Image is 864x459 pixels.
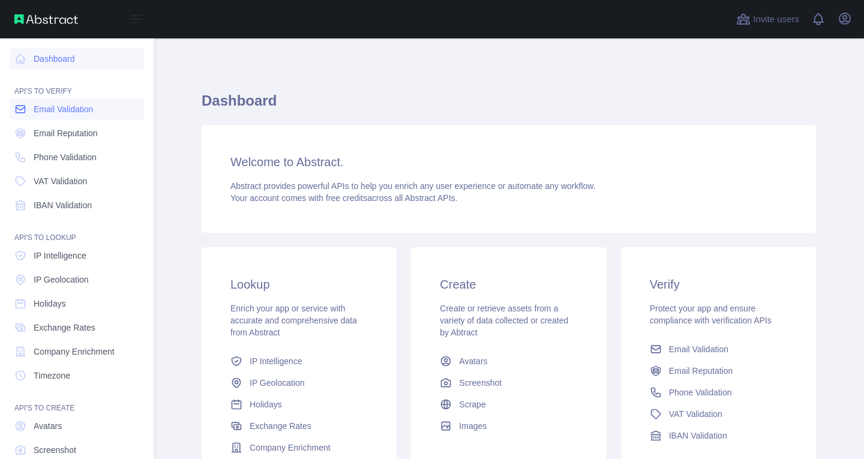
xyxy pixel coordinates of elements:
[34,444,76,456] span: Screenshot
[230,181,596,191] span: Abstract provides powerful APIs to help you enrich any user experience or automate any workflow.
[10,146,144,168] a: Phone Validation
[250,442,331,454] span: Company Enrichment
[226,372,373,394] a: IP Geolocation
[10,415,144,437] a: Avatars
[226,350,373,372] a: IP Intelligence
[230,304,357,337] span: Enrich your app or service with accurate and comprehensive data from Abstract
[14,14,78,24] img: Abstract API
[645,403,792,425] a: VAT Validation
[250,398,282,410] span: Holidays
[34,250,86,262] span: IP Intelligence
[459,398,485,410] span: Scrape
[669,408,722,420] span: VAT Validation
[10,269,144,290] a: IP Geolocation
[230,154,787,170] h3: Welcome to Abstract.
[459,377,502,389] span: Screenshot
[226,394,373,415] a: Holidays
[34,322,95,334] span: Exchange Rates
[459,355,487,367] span: Avatars
[34,370,70,382] span: Timezone
[230,193,457,203] span: Your account comes with across all Abstract APIs.
[226,415,373,437] a: Exchange Rates
[34,420,62,432] span: Avatars
[669,343,728,355] span: Email Validation
[650,276,787,293] h3: Verify
[34,127,98,139] span: Email Reputation
[250,355,302,367] span: IP Intelligence
[645,382,792,403] a: Phone Validation
[10,389,144,413] div: API'S TO CREATE
[34,175,87,187] span: VAT Validation
[650,304,772,325] span: Protect your app and ensure compliance with verification APIs
[10,194,144,216] a: IBAN Validation
[34,274,89,286] span: IP Geolocation
[10,72,144,96] div: API'S TO VERIFY
[669,386,732,398] span: Phone Validation
[753,13,799,26] span: Invite users
[669,430,727,442] span: IBAN Validation
[326,193,367,203] span: free credits
[734,10,802,29] button: Invite users
[34,298,66,310] span: Holidays
[10,98,144,120] a: Email Validation
[435,372,582,394] a: Screenshot
[459,420,487,432] span: Images
[34,199,92,211] span: IBAN Validation
[10,293,144,314] a: Holidays
[10,317,144,338] a: Exchange Rates
[645,425,792,446] a: IBAN Validation
[440,276,577,293] h3: Create
[440,304,568,337] span: Create or retrieve assets from a variety of data collected or created by Abtract
[10,245,144,266] a: IP Intelligence
[230,276,368,293] h3: Lookup
[10,122,144,144] a: Email Reputation
[34,346,115,358] span: Company Enrichment
[34,151,97,163] span: Phone Validation
[10,48,144,70] a: Dashboard
[34,103,93,115] span: Email Validation
[226,437,373,458] a: Company Enrichment
[669,365,733,377] span: Email Reputation
[10,170,144,192] a: VAT Validation
[202,91,816,120] h1: Dashboard
[10,365,144,386] a: Timezone
[10,341,144,362] a: Company Enrichment
[435,350,582,372] a: Avatars
[10,218,144,242] div: API'S TO LOOKUP
[250,420,311,432] span: Exchange Rates
[435,394,582,415] a: Scrape
[435,415,582,437] a: Images
[645,338,792,360] a: Email Validation
[250,377,305,389] span: IP Geolocation
[645,360,792,382] a: Email Reputation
